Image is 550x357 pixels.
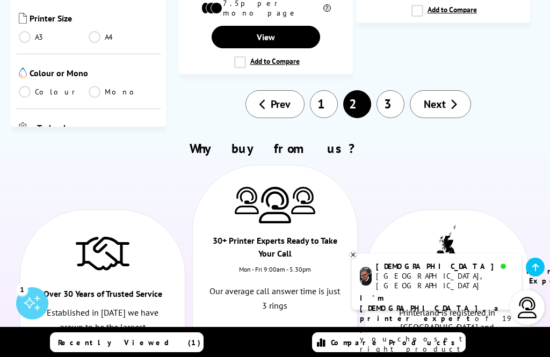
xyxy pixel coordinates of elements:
img: Printer Size [19,13,27,24]
a: Mono [89,86,158,98]
div: Mon - Fri 9:00am - 5.30pm [193,265,357,284]
span: Compare Products [331,338,461,347]
div: [DEMOGRAPHIC_DATA] [376,261,513,271]
a: Recently Viewed (1) [50,332,203,352]
a: View [212,26,321,48]
h2: Why buy from us? [17,140,534,157]
span: Prev [271,97,291,111]
a: 0800 840 1992 [193,324,356,341]
a: Prev [245,90,305,118]
img: Colour or Mono [19,68,27,78]
img: Printer Experts [259,187,291,224]
p: of 19 years! I can help you choose the right product [360,293,513,354]
a: 1 [310,90,338,118]
img: Printer Experts [291,187,315,214]
a: Compare Products [312,332,465,352]
span: Printer Size [30,13,158,26]
img: Printer Experts [235,187,259,214]
div: Over 30 Years of Trusted Service [37,287,169,305]
div: 30+ Printer Experts Ready to Take Your Call [209,234,341,265]
img: chris-livechat.png [360,267,372,286]
img: user-headset-light.svg [517,297,538,318]
span: Technology [37,122,158,137]
a: A3 [19,31,89,43]
a: Colour [19,86,89,98]
img: Trusted Service [76,231,129,274]
a: 3 [377,90,404,118]
img: UK tax payer [432,225,462,274]
p: Our average call answer time is just 3 rings [209,284,341,313]
label: Add to Compare [234,56,300,68]
label: Add to Compare [411,5,477,17]
span: Colour or Mono [30,68,158,81]
img: Technology [19,122,34,135]
span: Recently Viewed (1) [58,338,201,347]
a: Next [410,90,471,118]
span: Next [424,97,446,111]
b: I'm [DEMOGRAPHIC_DATA], a printer expert [360,293,502,323]
div: [GEOGRAPHIC_DATA], [GEOGRAPHIC_DATA] [376,271,513,290]
a: A4 [89,31,158,43]
div: 1 [16,283,28,295]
